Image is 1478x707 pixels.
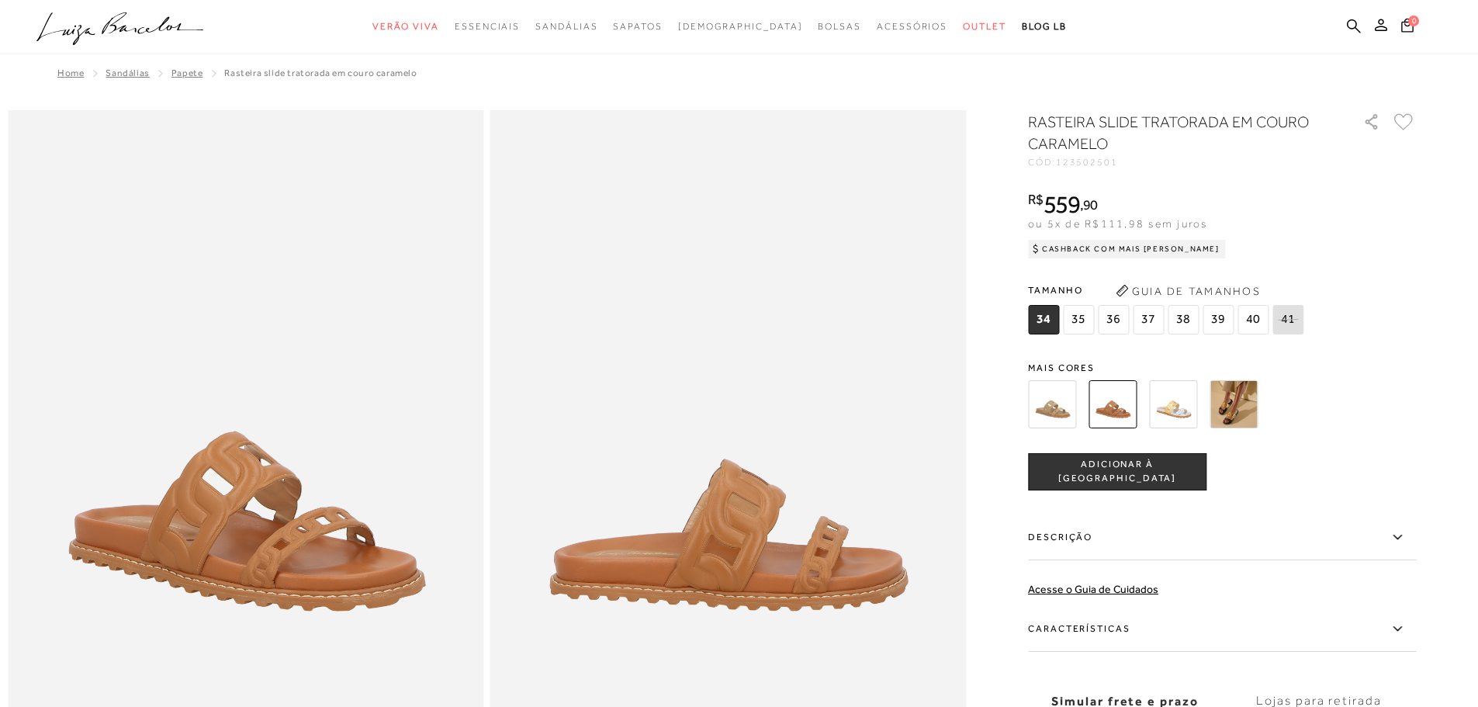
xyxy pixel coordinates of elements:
[171,68,203,78] a: Papete
[877,12,947,41] a: categoryNavScreenReaderText
[1028,111,1319,154] h1: RASTEIRA SLIDE TRATORADA EM COURO CARAMELO
[1133,305,1164,334] span: 37
[106,68,149,78] a: SANDÁLIAS
[1022,12,1067,41] a: BLOG LB
[1028,515,1416,560] label: Descrição
[1029,458,1206,485] span: ADICIONAR À [GEOGRAPHIC_DATA]
[818,21,861,32] span: Bolsas
[963,12,1006,41] a: categoryNavScreenReaderText
[1028,305,1059,334] span: 34
[1397,17,1418,38] button: 0
[455,12,520,41] a: categoryNavScreenReaderText
[1028,583,1158,595] a: Acesse o Guia de Cuidados
[613,12,662,41] a: categoryNavScreenReaderText
[1028,380,1076,428] img: RASTEIRA SLIDE TRATORADA EM CAMURÇA BEGE FENDI
[678,21,803,32] span: [DEMOGRAPHIC_DATA]
[1210,380,1258,428] img: RASTEIRA SLIDE TRATORADA EM COURO METALIZADO PRETO E OURO
[224,68,417,78] span: RASTEIRA SLIDE TRATORADA EM COURO CARAMELO
[1028,192,1044,206] i: R$
[1044,190,1080,218] span: 559
[1083,196,1098,213] span: 90
[1063,305,1094,334] span: 35
[1028,279,1307,302] span: Tamanho
[963,21,1006,32] span: Outlet
[678,12,803,41] a: noSubCategoriesText
[1168,305,1199,334] span: 38
[1028,158,1338,167] div: CÓD:
[455,21,520,32] span: Essenciais
[818,12,861,41] a: categoryNavScreenReaderText
[1028,453,1206,490] button: ADICIONAR À [GEOGRAPHIC_DATA]
[1028,363,1416,373] span: Mais cores
[1110,279,1265,303] button: Guia de Tamanhos
[1203,305,1234,334] span: 39
[535,12,597,41] a: categoryNavScreenReaderText
[57,68,84,78] a: Home
[1408,16,1419,26] span: 0
[877,21,947,32] span: Acessórios
[1149,380,1197,428] img: RASTEIRA SLIDE TRATORADA EM COURO METALIZADO PRATA E OURO
[1272,305,1303,334] span: 41
[535,21,597,32] span: Sandálias
[1028,240,1226,258] div: Cashback com Mais [PERSON_NAME]
[1237,305,1269,334] span: 40
[1056,157,1118,168] span: 123502501
[372,12,439,41] a: categoryNavScreenReaderText
[1098,305,1129,334] span: 36
[613,21,662,32] span: Sapatos
[1022,21,1067,32] span: BLOG LB
[1028,217,1207,230] span: ou 5x de R$111,98 sem juros
[372,21,439,32] span: Verão Viva
[1028,607,1416,652] label: Características
[1080,198,1098,212] i: ,
[1089,380,1137,428] img: RASTEIRA SLIDE TRATORADA EM COURO CARAMELO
